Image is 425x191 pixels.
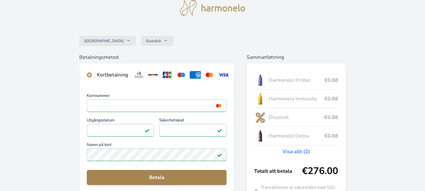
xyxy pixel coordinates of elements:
img: diners.svg [133,71,145,79]
img: maestro.svg [176,71,187,79]
span: Namn på kort [87,143,226,149]
span: Harmonelo Immunity [269,95,324,103]
img: discount-lo.png [254,110,266,125]
span: Utgångsdatum [87,118,154,124]
img: amex.svg [190,71,201,79]
span: Discount [269,114,322,121]
span: Harmonelo Detox [269,132,324,140]
span: Totalt att betala [254,167,302,175]
span: -€0.88 [322,114,338,121]
img: IMMUNITY_se_stinem_x-lo.jpg [254,91,266,107]
iframe: Iframe för säkerhetskod [162,126,224,135]
img: Fältet är giltigt [217,152,222,157]
img: mc [215,103,223,109]
span: €276.00 [302,166,338,177]
span: Swedish [146,38,161,43]
img: Fältet är giltigt [217,128,222,133]
img: discover.svg [147,71,159,79]
span: Säkerhetskod [159,118,226,124]
img: mc.svg [204,71,215,79]
img: CLEAN_PROBIO_se_stinem_x-lo.jpg [254,72,266,88]
div: Kortbetalning [97,71,128,79]
img: DETOX_se_stinem_x-lo.jpg [254,128,266,144]
h6: Sammanfattning [247,53,346,61]
iframe: Iframe för kortnummer [90,101,224,110]
span: €0.88 [324,76,338,84]
img: visa.svg [218,71,229,79]
a: Visa allt (2) [282,148,310,155]
iframe: Iframe för utgångsdatum [90,126,151,135]
span: Harmonelo Probio [269,76,324,84]
button: Betala [87,170,226,185]
h6: Betalningsmetod [79,53,234,61]
img: jcb.svg [161,71,173,79]
span: €0.88 [324,95,338,103]
button: [GEOGRAPHIC_DATA] [79,36,136,46]
button: Swedish [141,36,173,46]
input: Namn på kortFältet är giltigt [87,149,226,161]
span: Betala [92,174,221,181]
img: Fältet är giltigt [145,128,150,133]
span: Kortnummer [87,94,226,99]
span: €0.88 [324,132,338,140]
span: [GEOGRAPHIC_DATA] [84,38,124,43]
